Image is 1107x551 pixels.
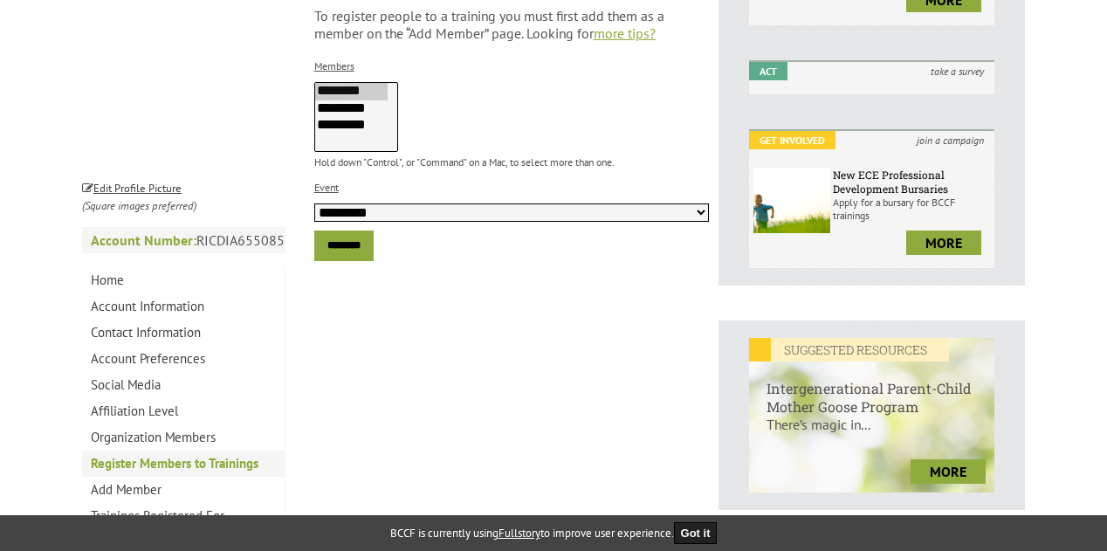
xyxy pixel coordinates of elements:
a: Contact Information [82,320,285,346]
i: take a survey [920,62,994,80]
a: Account Information [82,293,285,320]
button: Got it [674,522,718,544]
a: Register Members to Trainings [82,451,285,477]
a: Fullstory [498,526,540,541]
h6: Intergenerational Parent-Child Mother Goose Program [749,362,994,416]
p: To register people to a training you must first add them as a member on the “Add Member” page. Lo... [314,7,710,42]
em: SUGGESTED RESOURCES [749,338,949,362]
em: Get Involved [749,131,835,149]
a: Social Media [82,372,285,398]
a: Affiliation Level [82,398,285,424]
a: Add Member [82,477,285,503]
a: more tips? [594,24,656,42]
p: There’s magic in... [749,416,994,451]
p: RICDIA655085 [82,227,285,253]
a: Trainings Registered For [82,503,285,529]
a: Organization Members [82,424,285,451]
strong: Account Number: [91,231,196,249]
h6: New ECE Professional Development Bursaries [833,168,990,196]
label: Event [314,181,339,194]
a: Home [82,267,285,293]
i: join a campaign [906,131,994,149]
a: more [911,459,986,484]
i: (Square images preferred) [82,198,196,213]
a: more [906,231,981,255]
a: Edit Profile Picture [82,178,182,196]
p: Hold down "Control", or "Command" on a Mac, to select more than one. [314,155,710,169]
a: Account Preferences [82,346,285,372]
em: Act [749,62,787,80]
label: Members [314,59,354,72]
p: Apply for a bursary for BCCF trainings [833,196,990,222]
small: Edit Profile Picture [82,181,182,196]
